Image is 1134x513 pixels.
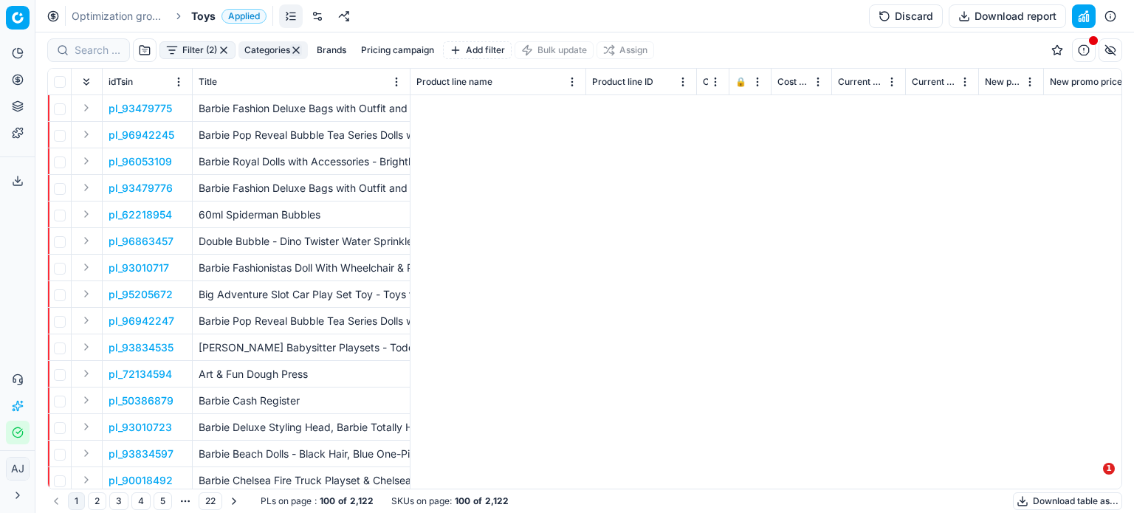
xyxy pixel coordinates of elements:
button: pl_90018492 [109,473,173,488]
nav: breadcrumb [72,9,267,24]
button: pl_96942245 [109,128,174,142]
p: Barbie Pop Reveal Bubble Tea Series Dolls with 8 Surprises - [PERSON_NAME] [199,314,404,328]
button: Filter (2) [159,41,236,59]
span: Product line name [416,76,492,88]
button: Assign [597,41,654,59]
p: pl_95205672 [109,287,173,302]
button: Go to next page [225,492,243,510]
button: 5 [154,492,172,510]
button: 4 [131,492,151,510]
button: pl_96863457 [109,234,173,249]
p: Barbie Deluxe Styling Head, Barbie Totally Hair, Blonde Rainbow Hair [199,420,404,435]
p: pl_93010717 [109,261,169,275]
button: Download table as... [1013,492,1122,510]
p: pl_62218954 [109,207,172,222]
button: Expand [78,285,95,303]
p: 60ml Spiderman Bubbles [199,207,404,222]
button: pl_93479776 [109,181,173,196]
button: Expand [78,205,95,223]
button: Expand [78,152,95,170]
button: 2 [88,492,106,510]
span: Cost without VAT [777,76,811,88]
strong: 100 [320,495,335,507]
span: Current promo price [912,76,958,88]
button: 3 [109,492,128,510]
iframe: Intercom live chat [1073,463,1108,498]
span: ToysApplied [191,9,267,24]
button: pl_50386879 [109,393,173,408]
strong: 2,122 [485,495,509,507]
button: pl_96942247 [109,314,174,328]
strong: 100 [455,495,470,507]
p: Barbie Fashion Deluxe Bags with Outfit and Themed Accessories - Birthday [199,181,404,196]
p: Barbie Pop Reveal Bubble Tea Series Dolls with 8 Surprises - [PERSON_NAME] [PERSON_NAME] [199,128,404,142]
button: AJ [6,457,30,481]
button: Add filter [443,41,512,59]
button: pl_93834597 [109,447,173,461]
p: Art & Fun Dough Press [199,367,404,382]
p: Double Bubble - Dino Twister Water Sprinkler Toy [199,234,404,249]
span: PLs on page [261,495,312,507]
span: Toys [191,9,216,24]
a: Optimization groups [72,9,166,24]
button: pl_93834535 [109,340,173,355]
span: Current price [838,76,884,88]
p: Barbie Fashionistas Doll With Wheelchair & Ramp, Blond Hair [199,261,404,275]
button: Go to previous page [47,492,65,510]
button: Bulk update [515,41,594,59]
span: New price [985,76,1023,88]
p: Barbie Cash Register [199,393,404,408]
input: Search by SKU or title [75,43,120,58]
span: Product line ID [592,76,653,88]
span: Cost [703,76,708,88]
p: Barbie Beach Dolls - Black Hair, Blue One-Piece Swimsuit [199,447,404,461]
button: Expand all [78,73,95,91]
span: idTsin [109,76,133,88]
button: Discard [869,4,943,28]
button: Expand [78,365,95,382]
button: Expand [78,444,95,462]
button: pl_96053109 [109,154,172,169]
strong: 2,122 [350,495,374,507]
button: pl_93010723 [109,420,172,435]
span: Applied [221,9,267,24]
strong: of [338,495,347,507]
button: 1 [68,492,85,510]
span: AJ [7,458,29,480]
button: Expand [78,391,95,409]
p: [PERSON_NAME] Babysitter Playsets - Toddler Small [199,340,404,355]
button: Expand [78,99,95,117]
span: 1 [1103,463,1115,475]
p: Barbie Royal Dolls with Accessories - Brightly Highlighted Hair [199,154,404,169]
nav: pagination [47,491,243,512]
button: Download report [949,4,1066,28]
span: Title [199,76,217,88]
p: Barbie Chelsea Fire Truck Playset & Chelsea Doll [199,473,404,488]
button: Expand [78,232,95,249]
button: Expand [78,471,95,489]
button: 22 [199,492,222,510]
span: 🔒 [735,76,746,88]
p: Big Adventure Slot Car Play Set Toy - Toys for Boys [199,287,404,302]
button: Expand [78,418,95,435]
button: pl_72134594 [109,367,172,382]
button: Brands [311,41,352,59]
button: Expand [78,258,95,276]
button: pl_93479775 [109,101,172,116]
div: : [261,495,374,507]
span: New promo price [1050,76,1122,88]
button: Pricing campaign [355,41,440,59]
span: SKUs on page : [391,495,452,507]
button: Expand [78,125,95,143]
